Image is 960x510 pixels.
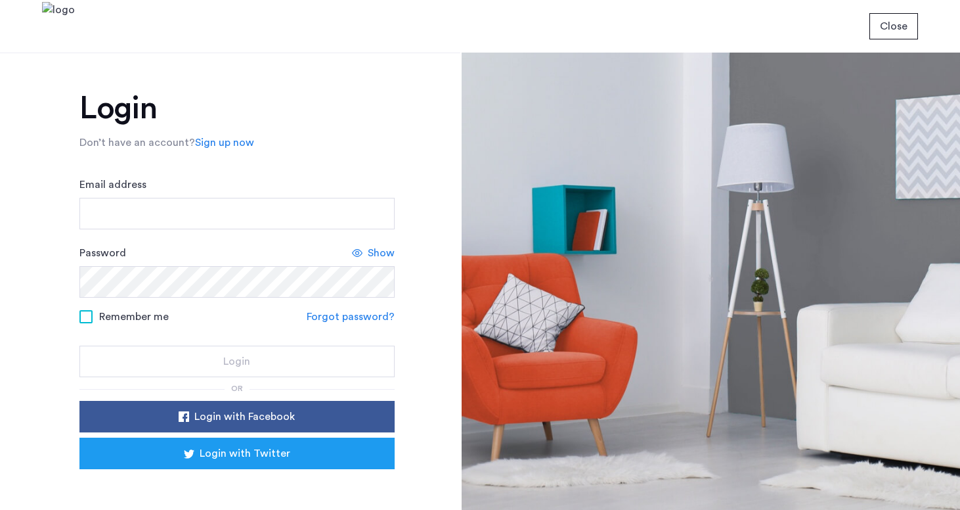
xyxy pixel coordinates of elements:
a: Sign up now [195,135,254,151]
h1: Login [79,93,395,124]
span: Login [223,354,250,369]
label: Email address [79,177,146,193]
a: Forgot password? [307,309,395,325]
span: Don’t have an account? [79,137,195,148]
span: Login with Twitter [200,446,290,461]
button: button [869,13,918,39]
span: Show [368,245,395,261]
button: button [79,346,395,377]
button: button [79,438,395,469]
span: Close [880,18,907,34]
img: logo [42,2,75,51]
button: button [79,401,395,432]
span: Remember me [99,309,169,325]
span: Login with Facebook [194,409,295,425]
span: or [231,384,243,392]
label: Password [79,245,126,261]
